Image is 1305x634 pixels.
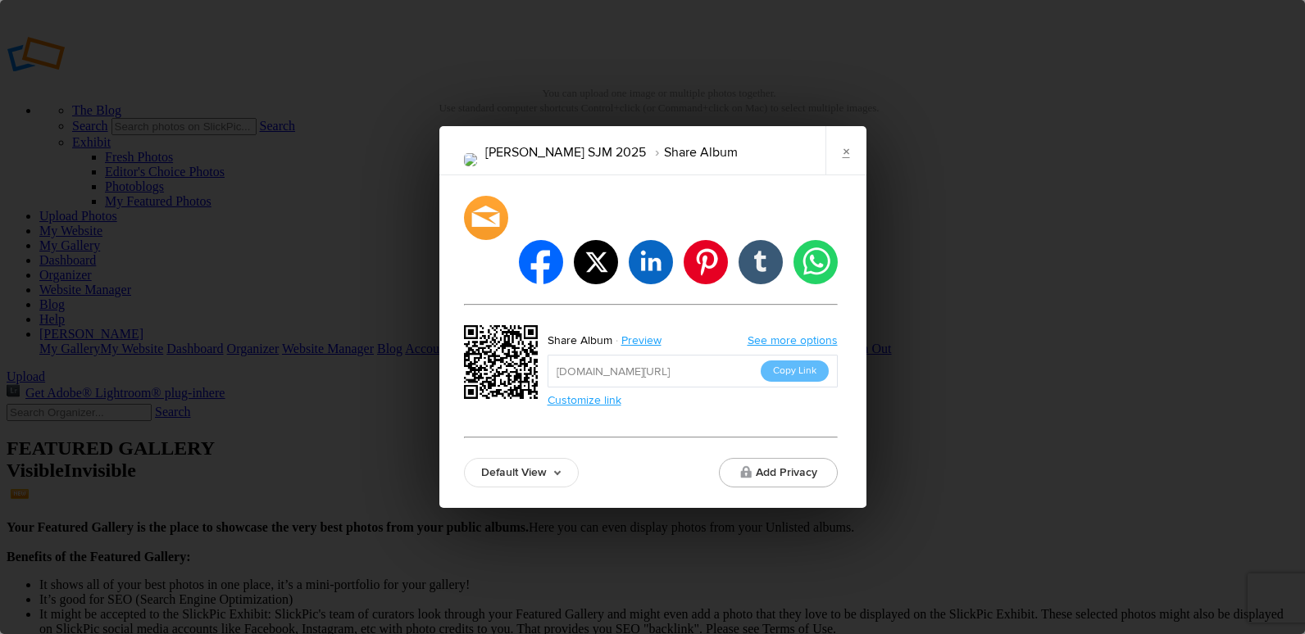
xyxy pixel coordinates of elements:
[519,240,563,284] li: facebook
[748,333,838,347] a: See more options
[761,360,829,382] button: Copy Link
[464,458,579,487] a: Default View
[719,458,838,487] button: Add Privacy
[612,330,674,351] a: Preview
[646,138,738,166] li: Share Album
[464,153,477,166] img: 20250912_CN_VB_Tournament_(15).png
[485,138,646,166] li: [PERSON_NAME] SJM 2025
[684,240,728,284] li: pinterest
[548,330,612,351] div: Share Album
[548,393,621,407] a: Customize link
[739,240,783,284] li: tumblr
[464,325,543,404] div: https://slickpic.us/18399270yMIY
[793,240,838,284] li: whatsapp
[574,240,618,284] li: twitter
[825,126,866,175] a: ×
[629,240,673,284] li: linkedin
